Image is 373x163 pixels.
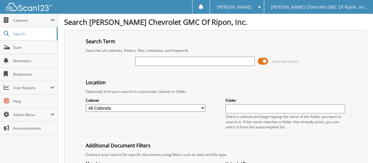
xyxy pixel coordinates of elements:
span: Cabinets [13,18,50,23]
span: [PERSON_NAME] Chevrolet GMC Of Ripon, Inc. [271,5,366,9]
div: Optionally limit your search to a particular cabinet or folder [83,89,348,94]
legend: Search Term [83,38,118,45]
div: Searches all cabinets, folders, files, metadata, and keywords [83,48,348,53]
legend: Location [83,79,109,86]
span: Search [13,31,54,36]
h1: Search [PERSON_NAME] Chevrolet GMC Of Ripon, Inc. [64,17,367,27]
span: Bookmarks [13,72,55,77]
img: scan123-logo-white.svg [6,3,52,11]
span: User Reports [13,85,50,90]
legend: Additional Document Filters [83,142,154,149]
span: Announcements [13,126,55,131]
div: Select a cabinet and begin typing the name of the folder you want to search in. If the name match... [226,114,345,130]
span: Admin Menu [13,112,50,117]
span: [PERSON_NAME] [217,5,251,9]
div: Enhance your search for specific documents using filters such as date and file type. [83,152,348,157]
span: Advanced Search [272,59,299,64]
label: Cabinet [86,98,205,103]
span: Reminders [13,58,55,63]
label: Folder [226,98,345,103]
span: Help [13,99,55,104]
span: Scan [13,45,55,50]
